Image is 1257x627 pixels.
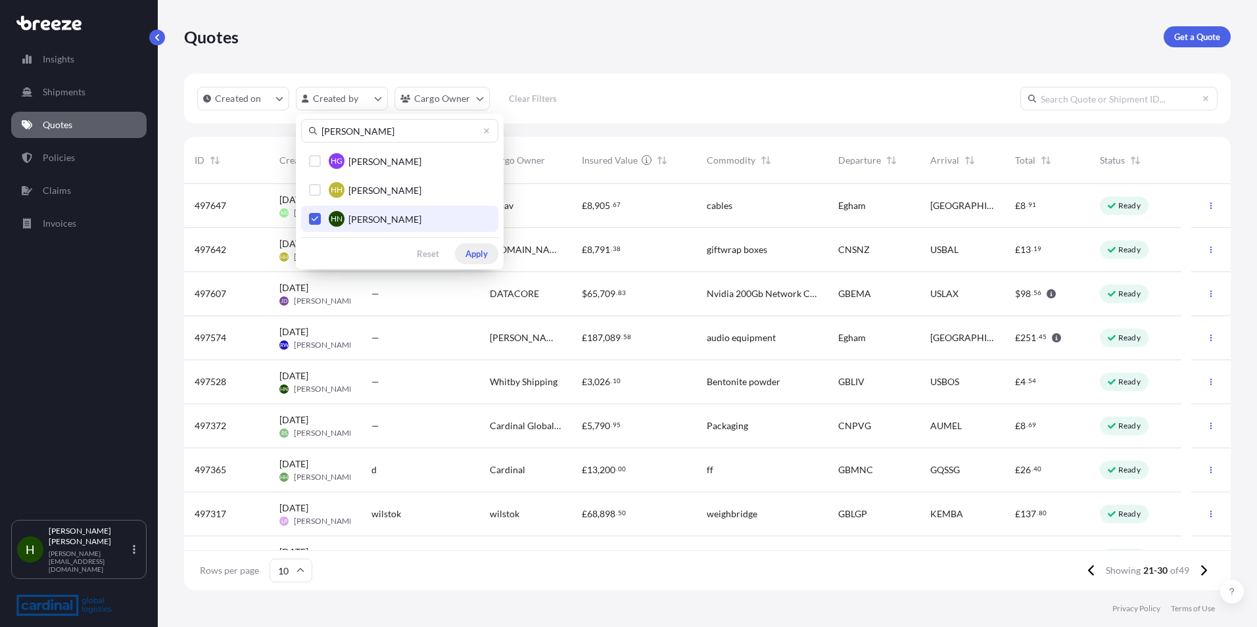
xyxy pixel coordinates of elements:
input: Search team member [301,119,498,143]
button: HG[PERSON_NAME] [301,148,498,174]
span: [PERSON_NAME] [348,184,421,197]
button: Apply [455,243,498,264]
button: HH[PERSON_NAME] [301,177,498,203]
p: Apply [465,247,488,260]
span: HN [331,212,343,225]
button: HN[PERSON_NAME] [301,206,498,232]
span: HG [331,154,343,168]
span: [PERSON_NAME] [348,155,421,168]
div: createdBy Filter options [296,114,504,269]
p: Reset [417,247,439,260]
div: Select Option [301,148,498,232]
span: HH [331,183,343,197]
button: Reset [406,243,450,264]
span: [PERSON_NAME] [348,213,421,226]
